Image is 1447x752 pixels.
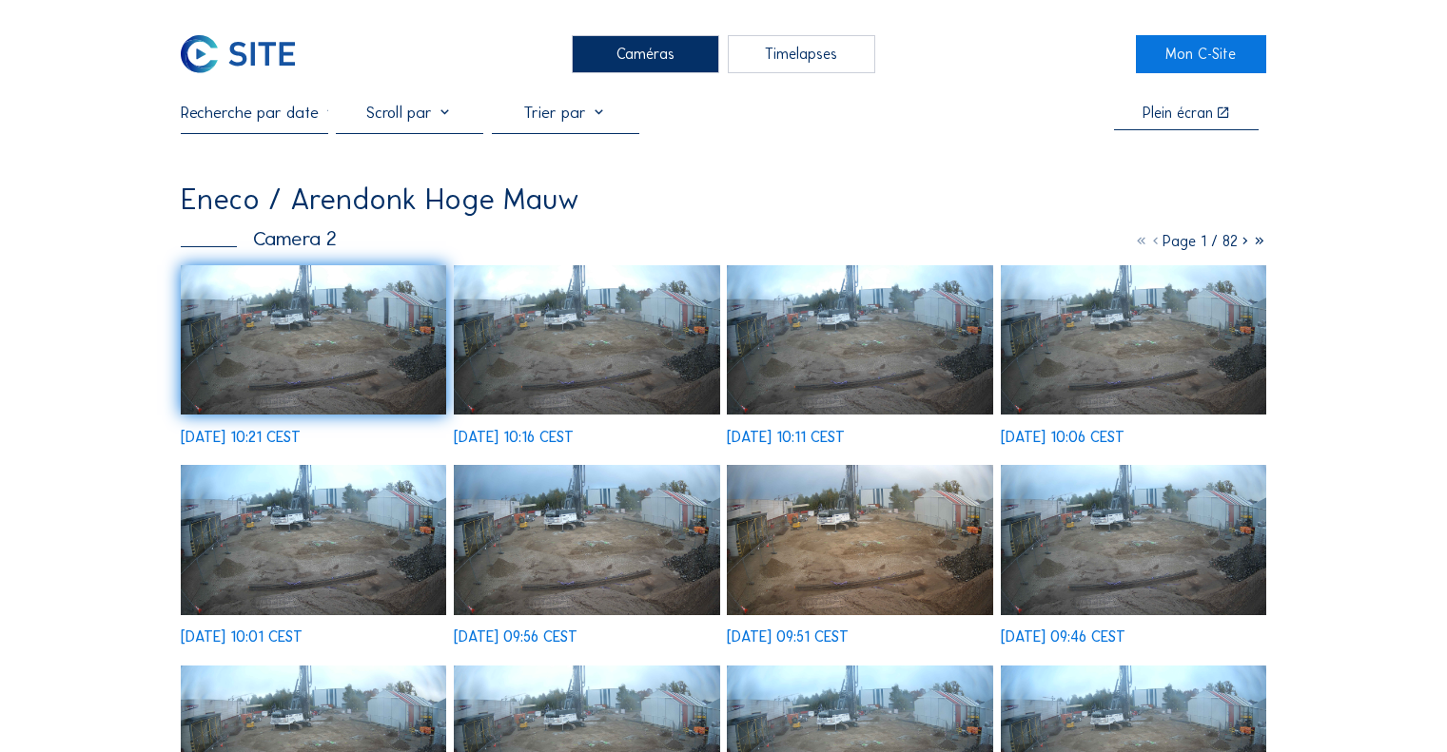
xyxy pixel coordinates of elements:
div: Camera 2 [181,228,337,249]
div: [DATE] 10:01 CEST [181,629,303,644]
div: Caméras [572,35,719,73]
img: image_53765430 [454,465,719,614]
img: image_53765570 [181,465,446,614]
div: [DATE] 10:21 CEST [181,430,301,444]
input: Recherche par date 󰅀 [181,103,328,123]
div: [DATE] 10:16 CEST [454,430,574,444]
img: image_53765143 [1001,465,1266,614]
div: [DATE] 10:06 CEST [1001,430,1124,444]
div: [DATE] 09:51 CEST [727,629,849,644]
a: C-SITE Logo [181,35,311,73]
div: [DATE] 09:46 CEST [1001,629,1125,644]
img: image_53765996 [454,265,719,415]
img: image_53765864 [727,265,992,415]
img: image_53765287 [727,465,992,614]
img: image_53766144 [181,265,446,415]
img: C-SITE Logo [181,35,294,73]
div: [DATE] 10:11 CEST [727,430,845,444]
div: Timelapses [728,35,875,73]
div: [DATE] 09:56 CEST [454,629,577,644]
span: Page 1 / 82 [1163,232,1238,250]
a: Mon C-Site [1136,35,1266,73]
div: Plein écran [1143,106,1213,120]
div: Eneco / Arendonk Hoge Mauw [181,185,579,215]
img: image_53765716 [1001,265,1266,415]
